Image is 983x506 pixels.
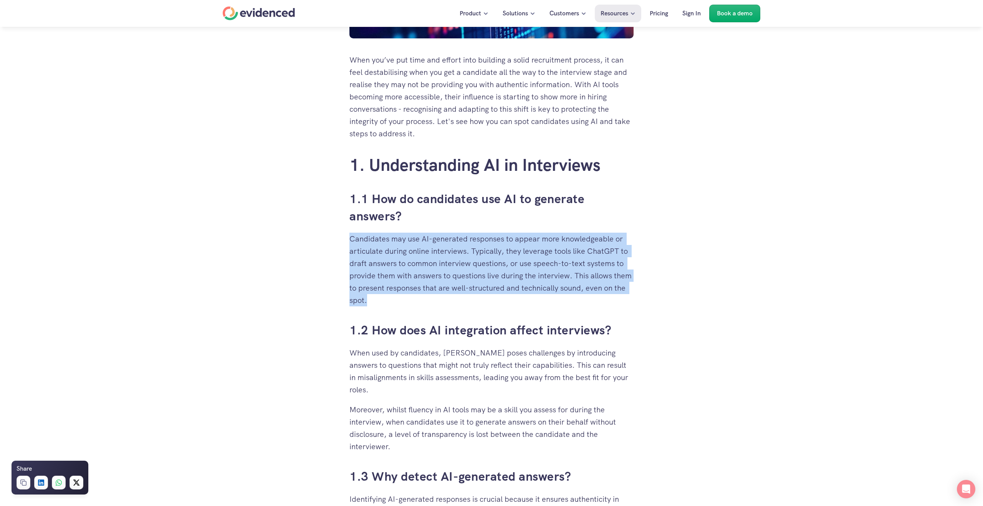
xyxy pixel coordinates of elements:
p: Candidates may use AI-generated responses to appear more knowledgeable or articulate during onlin... [349,233,634,306]
a: 1.3 Why detect AI-generated answers? [349,468,571,485]
p: Book a demo [717,8,753,18]
a: 1.1 How do candidates use AI to generate answers? [349,191,588,224]
a: 1.2 How does AI integration affect interviews? [349,322,611,338]
a: 1. Understanding AI in Interviews [349,154,601,176]
p: Customers [549,8,579,18]
p: Product [460,8,481,18]
div: Open Intercom Messenger [957,480,975,498]
h6: Share [17,464,32,474]
p: When you’ve put time and effort into building a solid recruitment process, it can feel destabilis... [349,54,634,140]
p: Moreover, whilst fluency in AI tools may be a skill you assess for during the interview, when can... [349,403,634,453]
p: Resources [601,8,628,18]
p: When used by candidates, [PERSON_NAME] poses challenges by introducing answers to questions that ... [349,347,634,396]
p: Solutions [503,8,528,18]
p: Sign In [682,8,701,18]
a: Book a demo [709,5,760,22]
a: Pricing [644,5,674,22]
a: Home [223,7,295,20]
a: Sign In [677,5,707,22]
p: Pricing [650,8,668,18]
